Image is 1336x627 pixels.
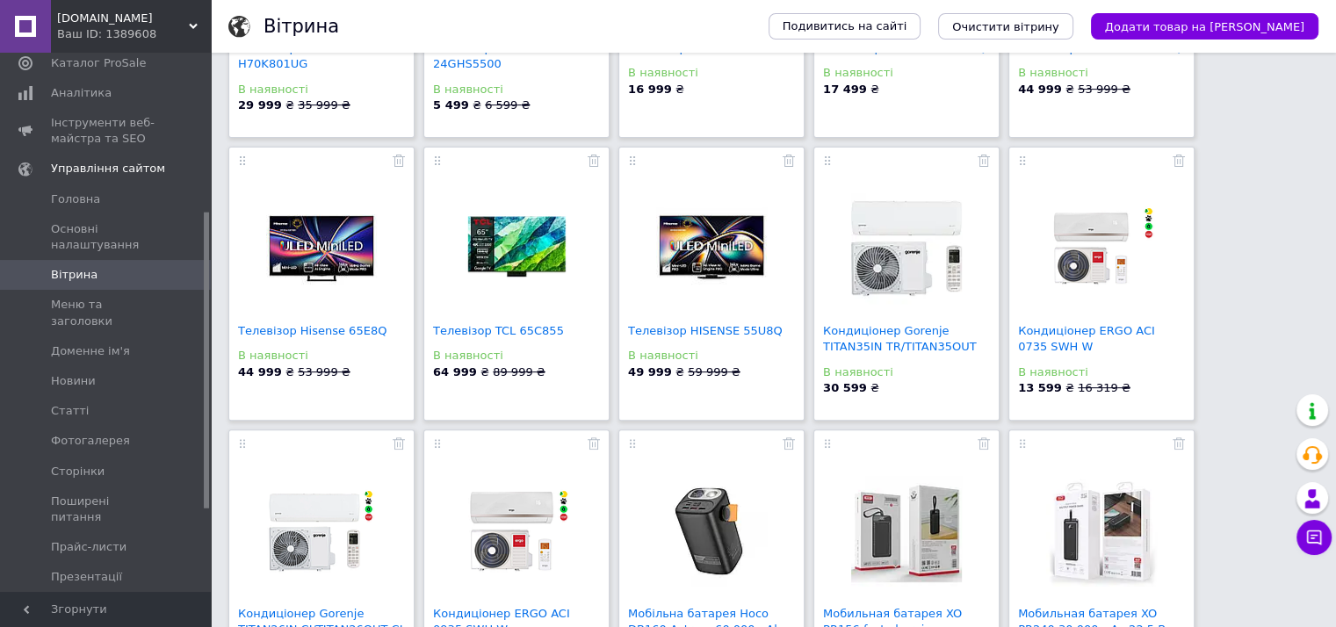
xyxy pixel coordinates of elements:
[823,324,976,353] a: Кондиціонер Gorenje TITAN35IN TR/TITAN35OUT
[238,365,298,378] span: ₴
[783,436,795,449] a: Прибрати з вітрини
[51,161,165,177] span: Управління сайтом
[628,365,672,378] b: 49 999
[1091,13,1318,40] button: Додати товар на [PERSON_NAME]
[1018,381,1078,394] span: ₴
[238,324,386,337] a: Телевізор Hisense 65E8Q
[51,494,162,525] span: Поширені питання
[51,569,122,585] span: Презентації
[588,153,600,166] a: Прибрати з вітрини
[485,98,530,112] span: 6 599 ₴
[266,193,377,304] img: Телевізор Hisense 65E8Q
[51,464,105,479] span: Сторінки
[628,324,783,337] a: Телевізор HISENSE 55U8Q
[851,476,962,587] img: Мобильная батарея XO PR156 fast-charging PD20W/QC22.5W 30000 mAh
[433,98,469,112] b: 5 499
[461,489,572,573] img: Кондиціонер ERGO ACI 0935 SWН W
[952,20,1058,33] span: Очистити вітрину
[769,13,921,40] a: Подивитись на сайті
[628,348,795,364] div: В наявності
[1296,520,1332,555] button: Чат з покупцем
[51,297,162,328] span: Меню та заголовки
[1018,324,1155,353] a: Кондиціонер ERGO ACI 0735 SWН W
[238,348,405,364] div: В наявності
[823,380,990,396] div: ₴
[298,98,350,112] span: 35 999 ₴
[493,365,545,378] span: 89 999 ₴
[656,193,767,304] img: Телевізор HISENSE 55U8Q
[1078,381,1130,394] span: 16 319 ₴
[298,365,350,378] span: 53 999 ₴
[588,436,600,449] a: Прибрати з вітрини
[1173,436,1185,449] a: Прибрати з вітрини
[238,98,282,112] b: 29 999
[266,489,377,573] img: Кондиціонер Gorenje TITAN26IN CJ/TITAN26OUT CJ
[978,436,990,449] a: Прибрати з вітрини
[51,343,130,359] span: Доменне ім'я
[51,115,162,147] span: Інструменти веб-майстра та SEO
[433,98,485,112] span: ₴
[51,55,146,71] span: Каталог ProSale
[783,153,795,166] a: Прибрати з вітрини
[57,26,211,42] div: Ваш ID: 1389608
[264,16,339,37] h1: Вітрина
[851,193,962,304] img: Кондиціонер Gorenje TITAN35IN TR/TITAN35OUT
[51,539,126,555] span: Прайс-листи
[51,403,89,419] span: Статті
[823,364,990,380] div: В наявності
[393,153,405,166] a: Прибрати з вітрини
[783,18,907,34] span: Подивитись на сайті
[1046,476,1157,587] img: Мобильная батарея XO PR240 30 000 мАч 22.5 Вт
[433,82,600,97] div: В наявності
[238,82,405,97] div: В наявності
[433,365,477,378] b: 64 999
[51,433,130,449] span: Фотогалерея
[51,267,97,283] span: Вітрина
[433,348,600,364] div: В наявності
[1018,381,1062,394] b: 13 599
[688,365,740,378] span: 59 999 ₴
[656,476,767,587] img: Мобільна батарея Hoco DB160 Astrum 60 000mAh PD100W
[938,13,1072,40] button: Очистити вітрину
[238,98,298,112] span: ₴
[823,381,867,394] b: 30 599
[433,324,564,337] a: Телевізор TCL 65C855
[51,373,96,389] span: Новини
[57,11,189,26] span: SmartShop.kr.ua
[1018,364,1185,380] div: В наявності
[51,85,112,101] span: Аналітика
[1173,153,1185,166] a: Прибрати з вітрини
[1046,206,1157,291] img: Кондиціонер ERGO ACI 0735 SWН W
[1105,20,1304,33] span: Додати товар на [PERSON_NAME]
[393,436,405,449] a: Прибрати з вітрини
[461,207,572,290] img: Телевізор TCL 65C855
[51,191,100,207] span: Головна
[628,365,688,378] span: ₴
[978,153,990,166] a: Прибрати з вітрини
[51,221,162,253] span: Основні налаштування
[238,365,282,378] b: 44 999
[433,365,493,378] span: ₴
